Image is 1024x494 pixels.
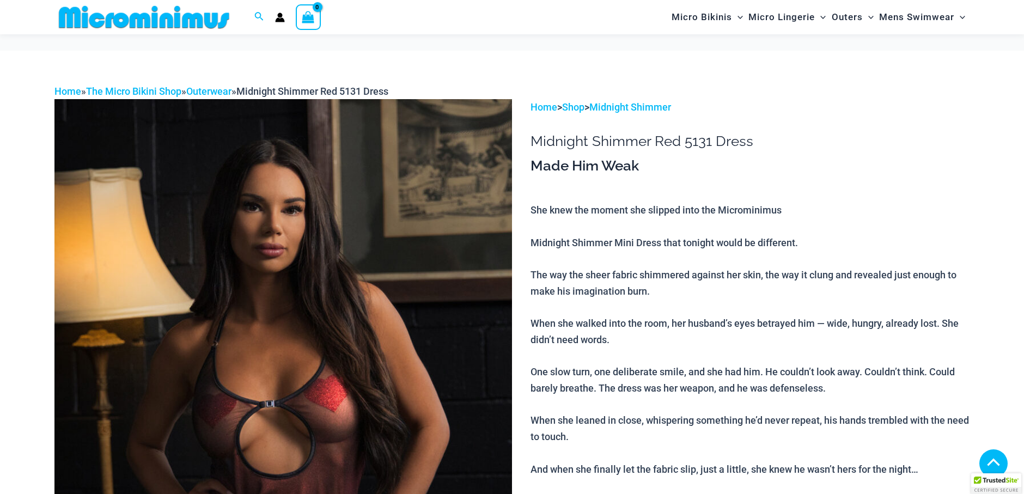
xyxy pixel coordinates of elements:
[296,4,321,29] a: View Shopping Cart, empty
[669,3,746,31] a: Micro BikinisMenu ToggleMenu Toggle
[832,3,863,31] span: Outers
[86,86,181,97] a: The Micro Bikini Shop
[54,5,234,29] img: MM SHOP LOGO FLAT
[667,2,970,33] nav: Site Navigation
[531,101,557,113] a: Home
[748,3,815,31] span: Micro Lingerie
[829,3,876,31] a: OutersMenu ToggleMenu Toggle
[531,99,970,115] p: > >
[54,86,388,97] span: » » »
[275,13,285,22] a: Account icon link
[531,133,970,150] h1: Midnight Shimmer Red 5131 Dress
[746,3,828,31] a: Micro LingerieMenu ToggleMenu Toggle
[732,3,743,31] span: Menu Toggle
[589,101,671,113] a: Midnight Shimmer
[954,3,965,31] span: Menu Toggle
[254,10,264,24] a: Search icon link
[815,3,826,31] span: Menu Toggle
[971,473,1021,494] div: TrustedSite Certified
[863,3,874,31] span: Menu Toggle
[876,3,968,31] a: Mens SwimwearMenu ToggleMenu Toggle
[186,86,231,97] a: Outerwear
[672,3,732,31] span: Micro Bikinis
[562,101,584,113] a: Shop
[531,157,970,175] h3: Made Him Weak
[879,3,954,31] span: Mens Swimwear
[54,86,81,97] a: Home
[236,86,388,97] span: Midnight Shimmer Red 5131 Dress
